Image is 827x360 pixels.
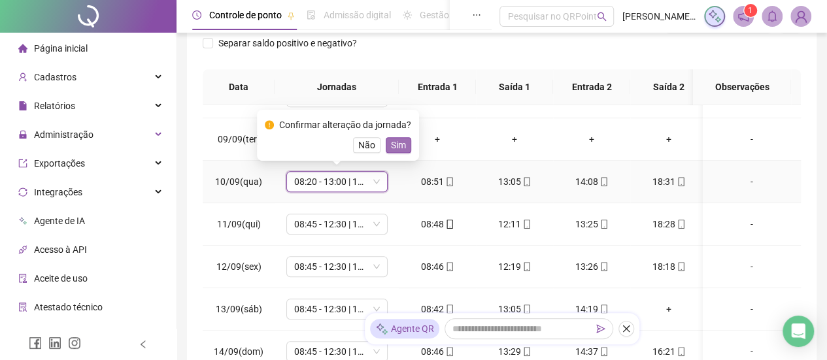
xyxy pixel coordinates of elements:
span: lock [18,130,27,139]
div: + [409,132,465,146]
th: Jornadas [275,69,399,105]
div: - [713,174,790,189]
div: 08:46 [409,344,465,359]
div: 13:05 [486,302,543,316]
span: Controle de ponto [209,10,282,20]
span: mobile [444,347,454,356]
span: 14/09(dom) [214,346,263,357]
div: 08:51 [409,174,465,189]
span: Gestão de férias [420,10,486,20]
span: Atestado técnico [34,302,103,312]
span: mobile [675,220,686,229]
div: + [564,132,620,146]
div: - [713,344,790,359]
span: search [597,12,607,22]
div: 18:31 [641,174,697,189]
th: Saída 1 [476,69,553,105]
div: 13:05 [486,174,543,189]
span: sync [18,188,27,197]
span: Acesso à API [34,244,87,255]
span: home [18,44,27,53]
div: - [713,302,790,316]
div: + [641,302,697,316]
th: Data [203,69,275,105]
th: Saída 2 [630,69,707,105]
span: user-add [18,73,27,82]
span: mobile [521,304,532,314]
div: 18:28 [641,217,697,231]
span: export [18,159,27,168]
span: 12/09(sex) [216,261,262,272]
span: bell [766,10,778,22]
div: - [713,132,790,146]
span: Sim [391,138,406,152]
div: 08:46 [409,259,465,274]
span: facebook [29,336,42,350]
div: 08:42 [409,302,465,316]
span: mobile [444,304,454,314]
span: 13/09(sáb) [216,304,262,314]
span: 10/09(qua) [215,176,262,187]
span: file-done [307,10,316,20]
span: mobile [598,262,609,271]
span: mobile [675,347,686,356]
div: Confirmar alteração da jornada? [279,118,411,132]
span: 08:45 - 12:30 | 13:30 - 18:45 [294,299,380,319]
img: sparkle-icon.fc2bf0ac1784a2077858766a79e2daf3.svg [707,9,722,24]
span: notification [737,10,749,22]
div: 16:21 [641,344,697,359]
span: exclamation-circle [265,120,274,129]
span: mobile [521,262,532,271]
span: file [18,101,27,110]
div: + [486,132,543,146]
span: mobile [675,262,686,271]
div: 13:26 [564,259,620,274]
button: Não [353,137,380,153]
div: Open Intercom Messenger [783,316,814,347]
span: Exportações [34,158,85,169]
span: linkedin [48,336,61,350]
span: mobile [521,220,532,229]
div: + [641,132,697,146]
span: mobile [444,220,454,229]
span: audit [18,274,27,283]
div: 13:29 [486,344,543,359]
div: Agente QR [370,319,439,338]
button: Sim [386,137,411,153]
span: 08:45 - 12:30 | 13:30 - 18:45 [294,257,380,276]
span: 08:45 - 12:30 | 13:30 - 18:45 [294,214,380,234]
th: Observações [693,69,791,105]
img: sparkle-icon.fc2bf0ac1784a2077858766a79e2daf3.svg [375,322,388,336]
div: 13:25 [564,217,620,231]
span: Integrações [34,187,82,197]
div: 14:37 [564,344,620,359]
span: Relatórios [34,101,75,111]
span: 1 [748,6,752,15]
span: ellipsis [472,10,481,20]
div: 12:19 [486,259,543,274]
span: solution [18,303,27,312]
span: Cadastros [34,72,76,82]
div: 14:19 [564,302,620,316]
div: 14:08 [564,174,620,189]
span: Página inicial [34,43,88,54]
span: mobile [675,177,686,186]
span: [PERSON_NAME] - Local Pães e Cafés [622,9,696,24]
th: Entrada 2 [553,69,630,105]
span: Aceite de uso [34,273,88,284]
span: mobile [444,177,454,186]
span: mobile [598,347,609,356]
th: Entrada 1 [399,69,476,105]
span: mobile [444,262,454,271]
span: Observações [703,80,781,94]
span: 09/09(ter) [218,134,260,144]
span: Agente de IA [34,216,85,226]
span: sun [403,10,412,20]
span: mobile [598,177,609,186]
span: close [622,324,631,333]
span: left [139,340,148,349]
span: Não [358,138,375,152]
span: mobile [521,347,532,356]
span: mobile [521,177,532,186]
div: 08:48 [409,217,465,231]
